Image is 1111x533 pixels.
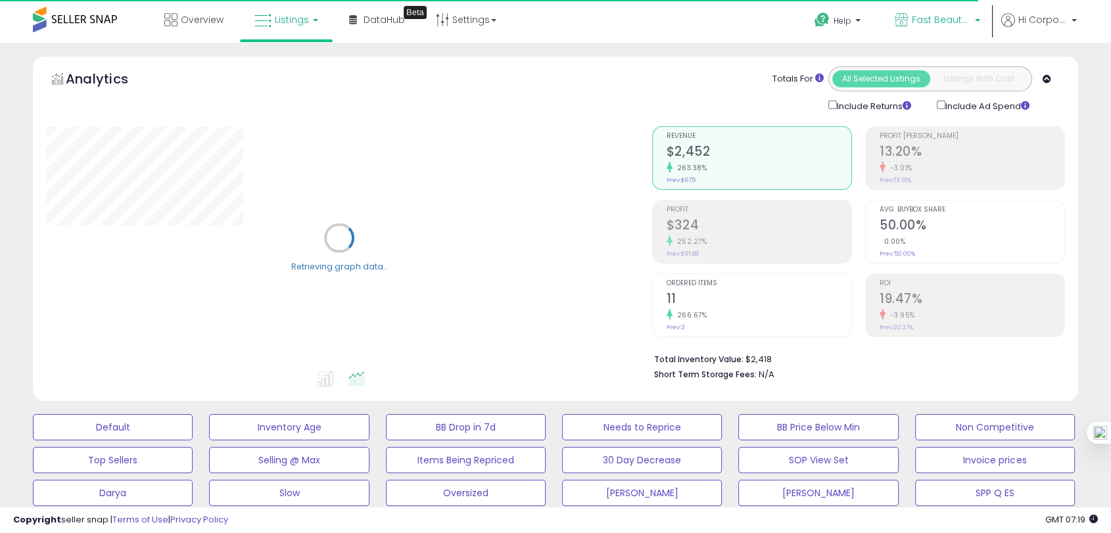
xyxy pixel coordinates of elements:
[66,70,154,91] h5: Analytics
[880,133,1064,140] span: Profit [PERSON_NAME]
[654,369,757,380] b: Short Term Storage Fees:
[386,414,546,440] button: BB Drop in 7d
[364,13,405,26] span: DataHub
[275,13,309,26] span: Listings
[33,480,193,506] button: Darya
[562,447,722,473] button: 30 Day Decrease
[562,480,722,506] button: [PERSON_NAME]
[1018,13,1068,26] span: Hi Corporate
[667,144,851,162] h2: $2,452
[759,368,774,381] span: N/A
[804,2,874,43] a: Help
[209,480,369,506] button: Slow
[927,98,1051,113] div: Include Ad Spend
[667,206,851,214] span: Profit
[930,70,1028,87] button: Listings With Cost
[667,133,851,140] span: Revenue
[13,513,61,526] strong: Copyright
[915,414,1075,440] button: Non Competitive
[886,310,915,320] small: -3.95%
[291,260,387,272] div: Retrieving graph data..
[667,218,851,235] h2: $324
[209,414,369,440] button: Inventory Age
[33,414,193,440] button: Default
[880,291,1064,309] h2: 19.47%
[654,354,744,365] b: Total Inventory Value:
[13,514,228,526] div: seller snap | |
[112,513,168,526] a: Terms of Use
[880,206,1064,214] span: Avg. Buybox Share
[562,414,722,440] button: Needs to Reprice
[915,447,1075,473] button: Invoice prices
[170,513,228,526] a: Privacy Policy
[880,280,1064,287] span: ROI
[654,350,1055,366] li: $2,418
[667,280,851,287] span: Ordered Items
[673,310,707,320] small: 266.67%
[1093,426,1107,440] img: one_i.png
[915,480,1075,506] button: SPP Q ES
[673,163,707,173] small: 263.38%
[880,250,915,258] small: Prev: 50.00%
[834,15,851,26] span: Help
[772,73,824,85] div: Totals For
[880,323,913,331] small: Prev: 20.27%
[1001,13,1077,43] a: Hi Corporate
[818,98,927,113] div: Include Returns
[667,291,851,309] h2: 11
[738,447,898,473] button: SOP View Set
[912,13,971,26] span: Fast Beauty ([GEOGRAPHIC_DATA])
[667,176,696,184] small: Prev: $675
[209,447,369,473] button: Selling @ Max
[386,480,546,506] button: Oversized
[667,250,699,258] small: Prev: $91.88
[33,447,193,473] button: Top Sellers
[880,176,911,184] small: Prev: 13.61%
[880,237,906,246] small: 0.00%
[386,447,546,473] button: Items Being Repriced
[738,414,898,440] button: BB Price Below Min
[832,70,930,87] button: All Selected Listings
[667,323,685,331] small: Prev: 3
[404,6,427,19] div: Tooltip anchor
[880,218,1064,235] h2: 50.00%
[738,480,898,506] button: [PERSON_NAME]
[886,163,912,173] small: -3.01%
[814,12,830,28] i: Get Help
[181,13,224,26] span: Overview
[673,237,707,246] small: 252.27%
[880,144,1064,162] h2: 13.20%
[1045,513,1098,526] span: 2025-09-11 07:19 GMT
